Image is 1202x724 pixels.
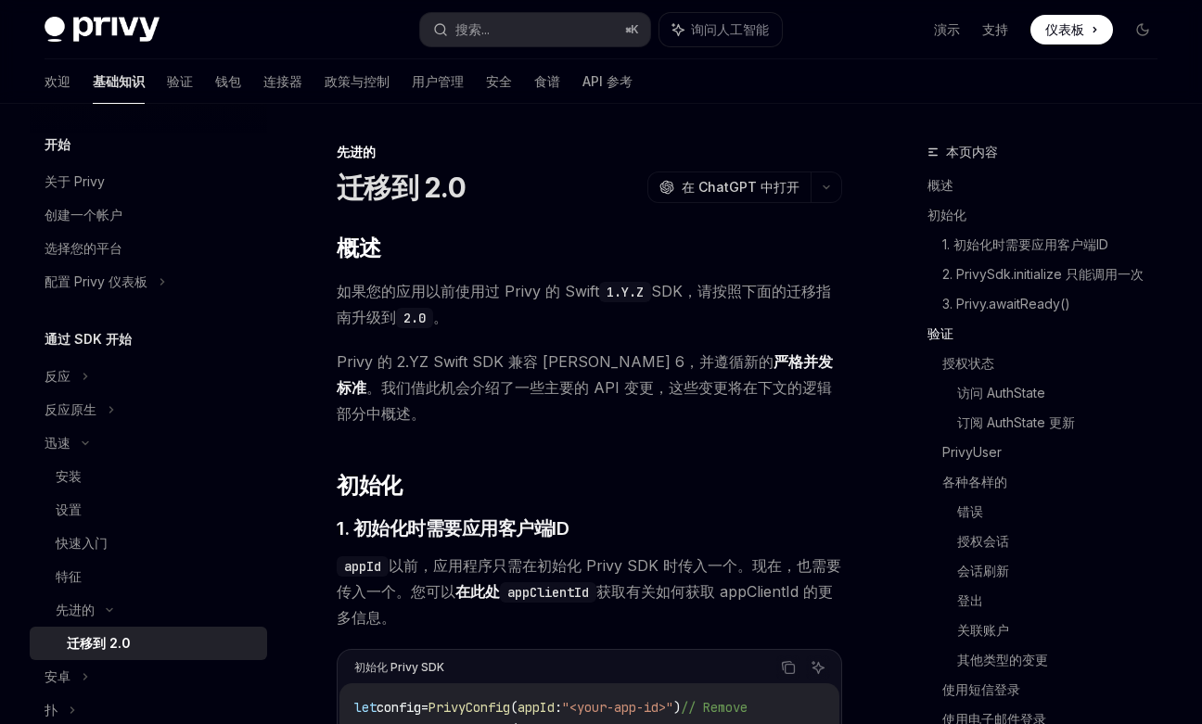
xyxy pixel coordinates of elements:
a: 演示 [934,20,960,39]
span: appId [518,699,555,716]
font: ⌘ [625,22,631,36]
font: 开始 [45,136,70,152]
font: 选择您的平台 [45,240,122,256]
a: 其他类型的变更 [957,645,1172,675]
font: 初始化 [927,207,966,222]
font: 会话刷新 [957,563,1009,578]
a: 登出 [957,586,1172,616]
font: 各种各样的 [942,474,1007,489]
a: 基础知识 [93,59,145,104]
a: 在此处 [455,582,500,602]
font: 本页内容 [946,144,998,159]
a: 创建一个帐户 [30,198,267,232]
a: 连接器 [263,59,302,104]
a: 仪表板 [1030,15,1113,44]
span: ) [673,699,681,716]
font: PrivyUser [942,444,1002,460]
span: = [421,699,428,716]
font: 在此处 [455,582,500,601]
button: 询问人工智能 [659,13,782,46]
font: 扑 [45,702,58,718]
a: 用户管理 [412,59,464,104]
button: 搜索...⌘K [420,13,649,46]
a: 安装 [30,460,267,493]
span: let [354,699,377,716]
font: 1. 初始化时需要应用客户端ID [942,236,1108,252]
font: 以前，应用程序只需在初始化 Privy SDK 时 [389,556,678,575]
a: 3. Privy.awaitReady() [942,289,1172,319]
a: 授权状态 [942,349,1172,378]
font: 订阅 AuthState 更新 [957,414,1075,430]
a: 快速入门 [30,527,267,560]
font: 概述 [337,235,380,261]
a: 初始化 [927,200,1172,230]
font: 设置 [56,502,82,517]
font: 关于 Privy [45,173,105,189]
a: 钱包 [215,59,241,104]
font: 迅速 [45,435,70,451]
font: 仪表板 [1045,21,1084,37]
font: 钱包 [215,73,241,89]
font: 。 [381,608,396,627]
font: 初始化 Privy SDK [354,660,444,674]
font: 特征 [56,568,82,584]
font: 配置 Privy 仪表板 [45,273,147,289]
font: 。 [433,308,448,326]
font: 欢迎 [45,73,70,89]
font: 其他类型的变更 [957,652,1048,667]
button: 询问人工智能 [806,655,830,680]
button: 在 ChatGPT 中打开 [647,171,811,203]
font: 如果您的应用以前使用过 Privy 的 Swift [337,282,599,300]
a: 特征 [30,560,267,593]
font: 初始化 [337,472,402,499]
font: 关联账户 [957,622,1009,638]
a: 迁移到 2.0 [30,627,267,660]
font: 授权会话 [957,533,1009,549]
span: PrivyConfig [428,699,510,716]
font: 安全 [486,73,512,89]
font: 2. PrivySdk.initialize 只能调用一次 [942,266,1144,282]
font: 政策与控制 [325,73,390,89]
font: 用户管理 [412,73,464,89]
a: 安全 [486,59,512,104]
span: config [377,699,421,716]
font: 反应原生 [45,401,96,417]
a: 设置 [30,493,267,527]
font: 迁移到 2.0 [67,635,131,651]
button: 切换暗模式 [1128,15,1157,44]
font: K [631,22,639,36]
a: 支持 [982,20,1008,39]
a: API 参考 [582,59,633,104]
a: 会话刷新 [957,556,1172,586]
code: 1.Y.Z [599,282,651,302]
font: 支持 [982,21,1008,37]
font: 概述 [927,177,953,193]
font: 先进的 [337,144,376,159]
img: 深色标志 [45,17,160,43]
a: 政策与控制 [325,59,390,104]
code: appId [337,556,389,577]
code: 2.0 [396,308,433,328]
font: 询问人工智能 [691,21,769,37]
font: 搜索... [455,21,490,37]
font: 在 ChatGPT 中打开 [682,179,799,195]
a: PrivyUser [942,438,1172,467]
a: 关于 Privy [30,165,267,198]
font: 通过 SDK 开始 [45,331,132,347]
a: 关联账户 [957,616,1172,645]
font: 验证 [927,325,953,341]
font: 1. 初始化时需要应用客户端ID [337,517,569,540]
font: 授权状态 [942,355,994,371]
font: 使用短信登录 [942,681,1020,697]
a: 验证 [167,59,193,104]
a: 使用短信登录 [942,675,1172,705]
span: // Remove [681,699,748,716]
a: 2. PrivySdk.initialize 只能调用一次 [942,260,1172,289]
span: : [555,699,562,716]
font: Privy 的 2.YZ Swift SDK 兼容 [PERSON_NAME] 6，并遵循新的 [337,352,774,371]
a: 各种各样的 [942,467,1172,497]
span: "<your-app-id>" [562,699,673,716]
a: 验证 [927,319,1172,349]
font: 连接器 [263,73,302,89]
font: 安卓 [45,668,70,684]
